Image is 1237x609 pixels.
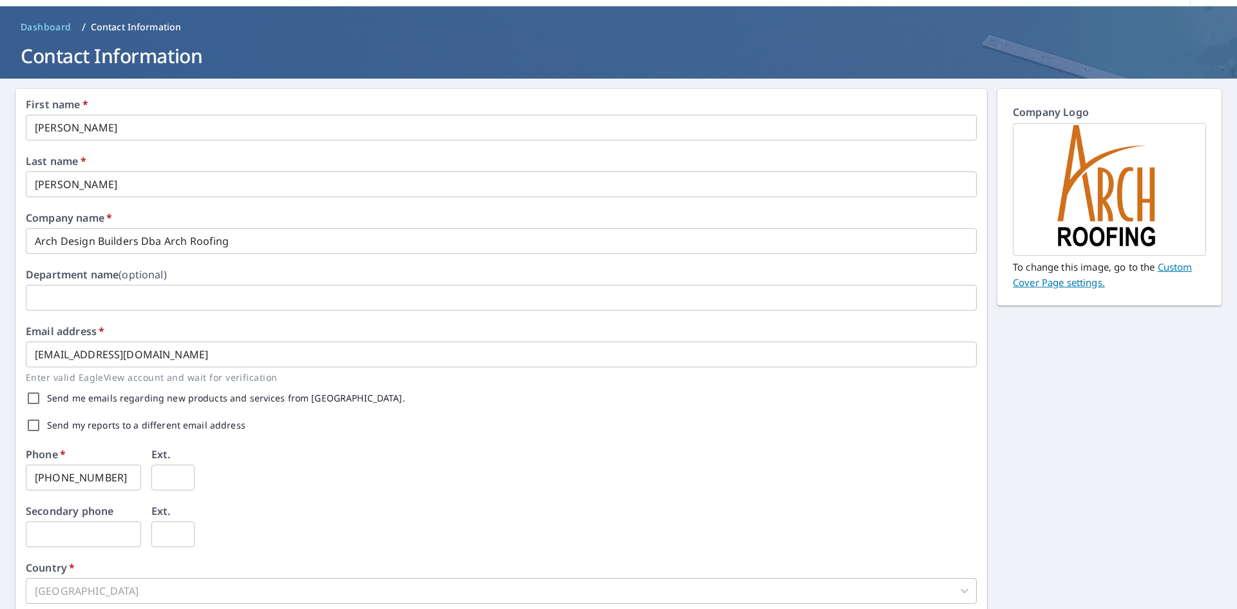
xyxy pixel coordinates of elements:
[1013,260,1192,289] a: Custome cover page
[26,370,968,385] p: Enter valid EagleView account and wait for verification
[151,449,171,459] label: Ext.
[82,19,86,35] li: /
[15,17,77,37] a: Dashboard
[26,563,75,573] label: Country
[47,394,405,403] label: Send me emails regarding new products and services from [GEOGRAPHIC_DATA].
[26,506,113,516] label: Secondary phone
[119,267,167,282] b: (optional)
[1057,125,1163,254] img: ARCH #3 PMS 167c+Rb.png
[26,326,104,336] label: Email address
[47,421,245,430] label: Send my reports to a different email address
[26,99,88,110] label: First name
[26,269,167,280] label: Department name
[26,578,977,604] div: [GEOGRAPHIC_DATA]
[151,506,171,516] label: Ext.
[26,449,66,459] label: Phone
[26,213,112,223] label: Company name
[15,43,1222,69] h1: Contact Information
[1013,104,1206,123] p: Company Logo
[26,156,86,166] label: Last name
[15,17,1222,37] nav: breadcrumb
[1013,256,1206,290] p: To change this image, go to the
[21,21,72,34] span: Dashboard
[91,21,182,34] p: Contact Information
